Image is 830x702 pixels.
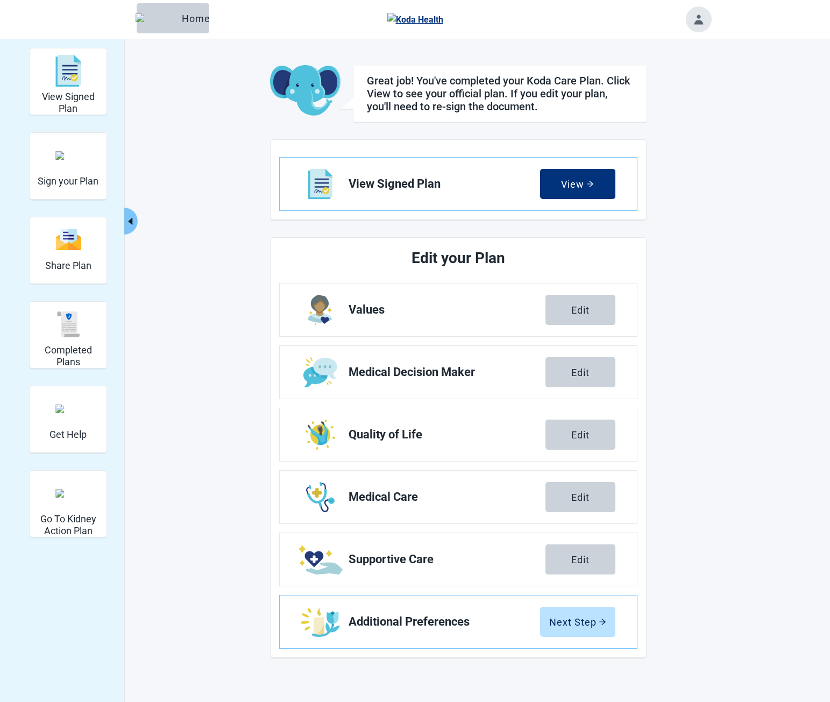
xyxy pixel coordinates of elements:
span: Medical Care [349,491,545,504]
img: Koda Elephant [270,65,340,117]
a: Edit Medical Care section [280,471,637,523]
div: Edit [571,304,590,315]
main: Main content [205,65,711,658]
a: Edit Supportive Care section [280,533,637,586]
div: View Signed Plan [29,48,107,115]
span: Supportive Care [349,553,545,566]
img: person-question.svg [55,405,81,413]
button: ElephantHome [137,3,209,33]
div: Next Step [549,616,606,627]
button: Next Steparrow-right [540,607,615,637]
img: svg%3e [55,311,81,337]
div: Edit [571,429,590,440]
button: Edit [545,482,615,512]
button: Edit [545,357,615,387]
h1: Great job! You've completed your Koda Care Plan. Click View to see your official plan. If you edi... [367,74,633,113]
button: Edit [545,295,615,325]
h2: View Signed Plan [34,91,102,114]
span: Values [349,303,545,316]
div: Completed Plans [29,301,107,368]
span: arrow-right [586,180,594,188]
a: View View Signed Plan section [280,158,637,210]
img: svg%3e [55,228,81,251]
a: Edit Quality of Life section [280,408,637,461]
a: Edit Medical Decision Maker section [280,346,637,399]
h2: Go To Kidney Action Plan [34,513,102,536]
h2: Completed Plans [34,344,102,367]
div: View [561,179,594,189]
img: Elephant [136,13,178,23]
h2: Sign your Plan [38,175,98,187]
button: Edit [545,544,615,575]
img: Koda Health [387,13,443,26]
span: Quality of Life [349,428,545,441]
span: arrow-right [599,618,606,626]
h2: Edit your Plan [320,246,597,270]
div: Sign your Plan [29,132,107,200]
h2: Get Help [49,429,87,441]
span: Additional Preferences [349,615,540,628]
div: Get Help [29,386,107,453]
img: kidney_action_plan.svg [55,489,81,498]
button: Edit [545,420,615,450]
span: View Signed Plan [349,178,540,190]
span: caret-left [125,216,136,226]
div: Share Plan [29,217,107,284]
a: Edit Values section [280,283,637,336]
button: Collapse menu [124,208,138,235]
div: Home [145,13,201,24]
div: Edit [571,367,590,378]
div: Go To Kidney Action Plan [29,470,107,537]
h2: Share Plan [45,260,91,272]
img: make_plan_official.svg [55,151,81,160]
a: Edit Additional Preferences section [280,595,637,648]
div: Edit [571,554,590,565]
button: Toggle account menu [686,6,712,32]
button: Viewarrow-right [540,169,615,199]
span: Medical Decision Maker [349,366,545,379]
img: svg%3e [55,55,81,87]
div: Edit [571,492,590,502]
